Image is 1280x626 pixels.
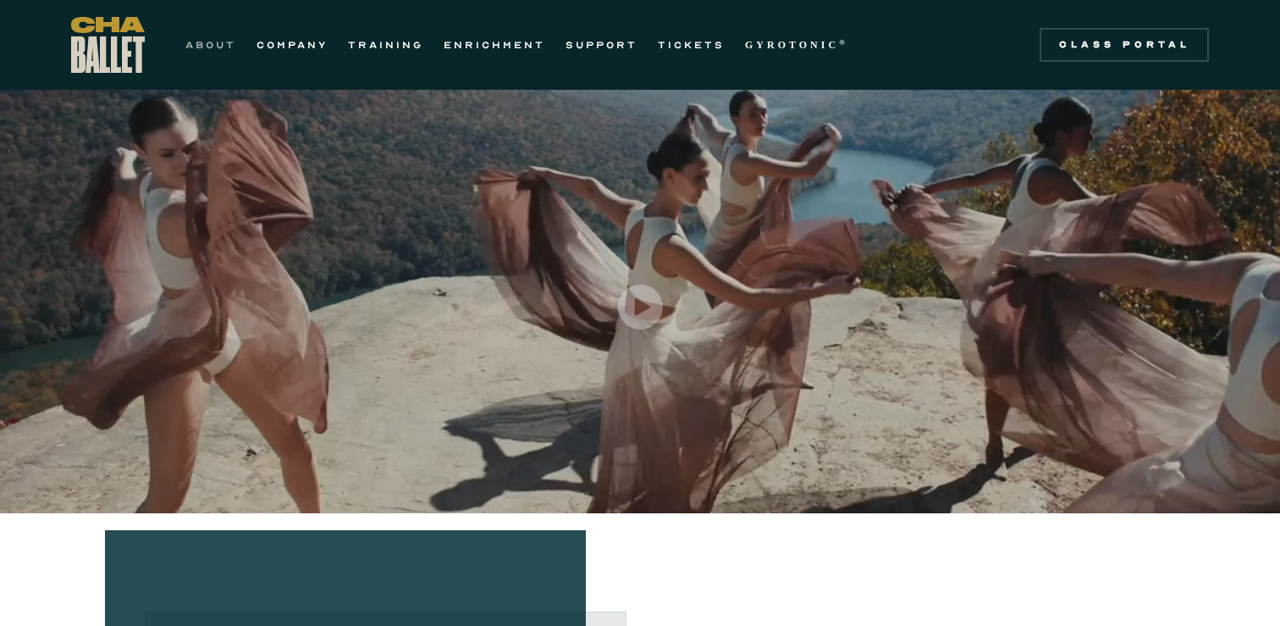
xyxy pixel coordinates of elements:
a: COMPANY [257,35,328,55]
a: Class Portal [1040,28,1209,62]
strong: GYROTONIC [745,39,839,51]
a: TRAINING [348,35,423,55]
a: home [71,17,145,73]
a: GYROTONIC® [745,35,848,55]
sup: ® [839,38,848,47]
a: ABOUT [185,35,236,55]
a: SUPPORT [566,35,637,55]
a: TICKETS [658,35,725,55]
div: Class Portal [1050,38,1199,52]
a: ENRICHMENT [444,35,545,55]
